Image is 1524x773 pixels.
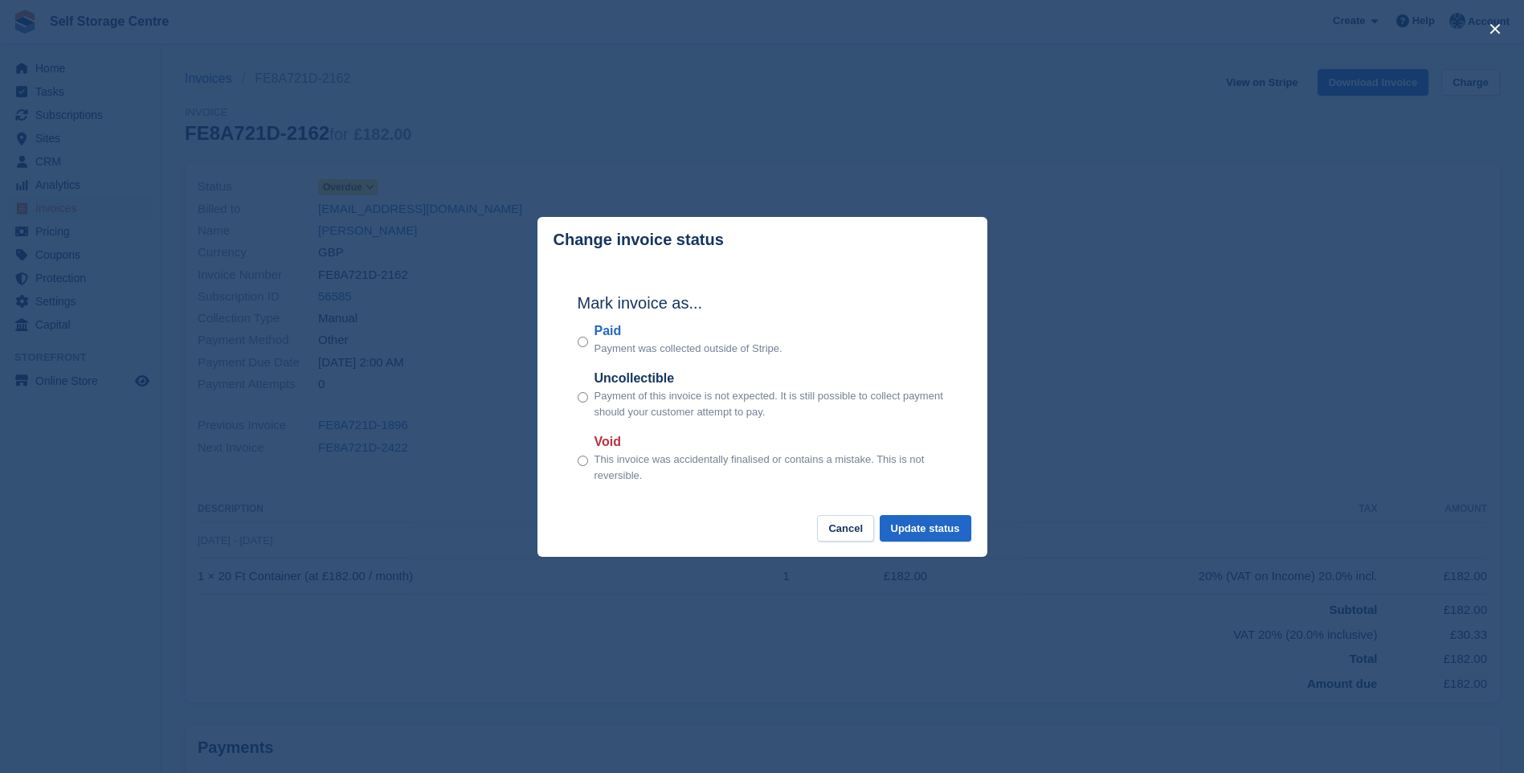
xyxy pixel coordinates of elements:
button: close [1482,16,1508,42]
button: Update status [880,515,971,542]
p: Payment was collected outside of Stripe. [594,341,782,357]
p: Change invoice status [554,231,724,249]
label: Uncollectible [594,369,947,388]
label: Paid [594,321,782,341]
label: Void [594,432,947,452]
p: This invoice was accidentally finalised or contains a mistake. This is not reversible. [594,452,947,483]
p: Payment of this invoice is not expected. It is still possible to collect payment should your cust... [594,388,947,419]
button: Cancel [817,515,874,542]
h2: Mark invoice as... [578,291,947,315]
